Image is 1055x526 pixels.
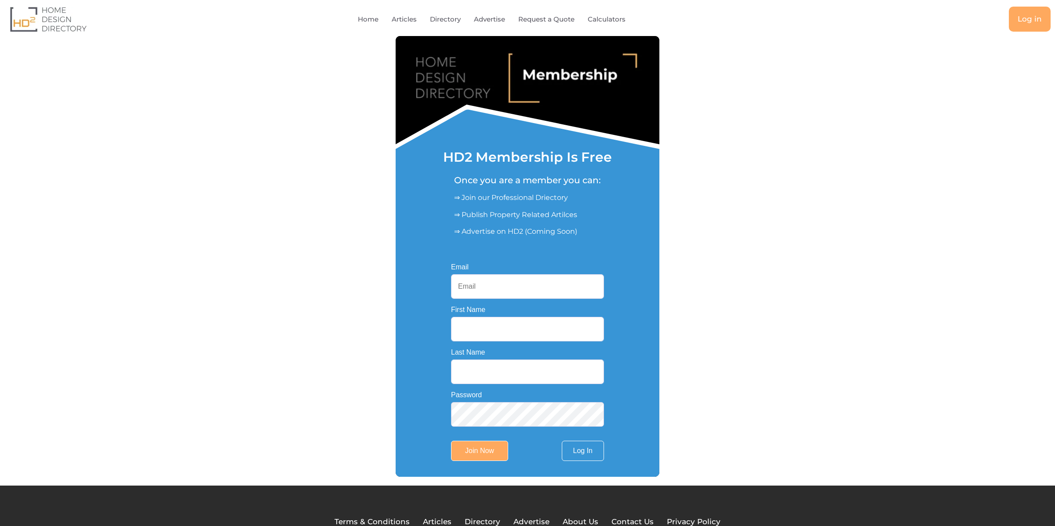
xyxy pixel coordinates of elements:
[588,9,626,29] a: Calculators
[451,274,604,299] input: Email
[451,306,485,313] label: First Name
[443,151,612,164] h1: HD2 Membership Is Free
[451,392,482,399] label: Password
[430,9,461,29] a: Directory
[451,264,469,271] label: Email
[474,9,505,29] a: Advertise
[214,9,789,29] nav: Menu
[1018,15,1042,23] span: Log in
[392,9,417,29] a: Articles
[1009,7,1051,32] a: Log in
[358,9,378,29] a: Home
[454,226,601,237] p: ⇒ Advertise on HD2 (Coming Soon)
[518,9,575,29] a: Request a Quote
[454,175,601,185] h5: Once you are a member you can:
[451,349,485,356] label: Last Name
[454,192,601,203] p: ⇒ Join our Professional Driectory
[562,441,604,461] a: Log In
[451,441,508,461] input: Join Now
[454,210,601,220] p: ⇒ Publish Property Related Artilces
